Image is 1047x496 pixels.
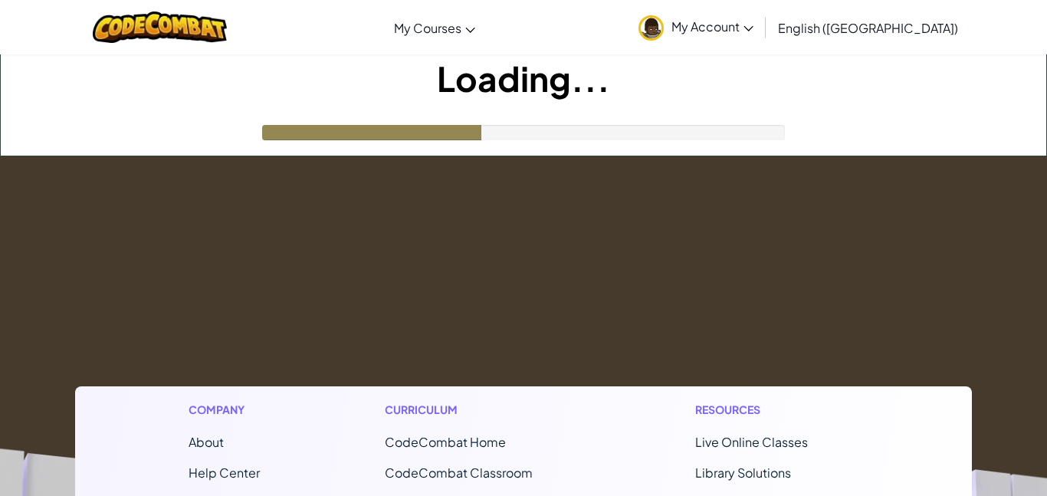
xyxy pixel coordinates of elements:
[638,15,664,41] img: avatar
[1,54,1046,102] h1: Loading...
[386,7,483,48] a: My Courses
[695,434,808,450] a: Live Online Classes
[189,465,260,481] a: Help Center
[385,434,506,450] span: CodeCombat Home
[695,402,858,418] h1: Resources
[189,402,260,418] h1: Company
[93,11,227,43] img: CodeCombat logo
[394,20,461,36] span: My Courses
[770,7,966,48] a: English ([GEOGRAPHIC_DATA])
[631,3,761,51] a: My Account
[385,465,533,481] a: CodeCombat Classroom
[189,434,224,450] a: About
[385,402,570,418] h1: Curriculum
[778,20,958,36] span: English ([GEOGRAPHIC_DATA])
[695,465,791,481] a: Library Solutions
[671,18,753,34] span: My Account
